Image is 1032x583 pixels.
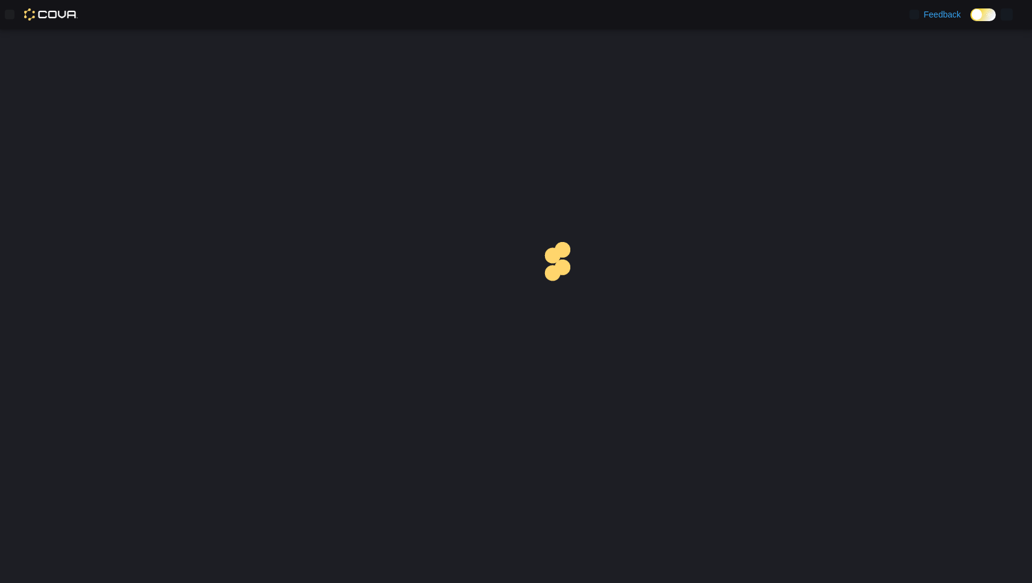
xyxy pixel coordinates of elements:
[516,233,607,323] img: cova-loader
[24,8,78,21] img: Cova
[970,8,996,21] input: Dark Mode
[905,2,966,27] a: Feedback
[924,8,961,21] span: Feedback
